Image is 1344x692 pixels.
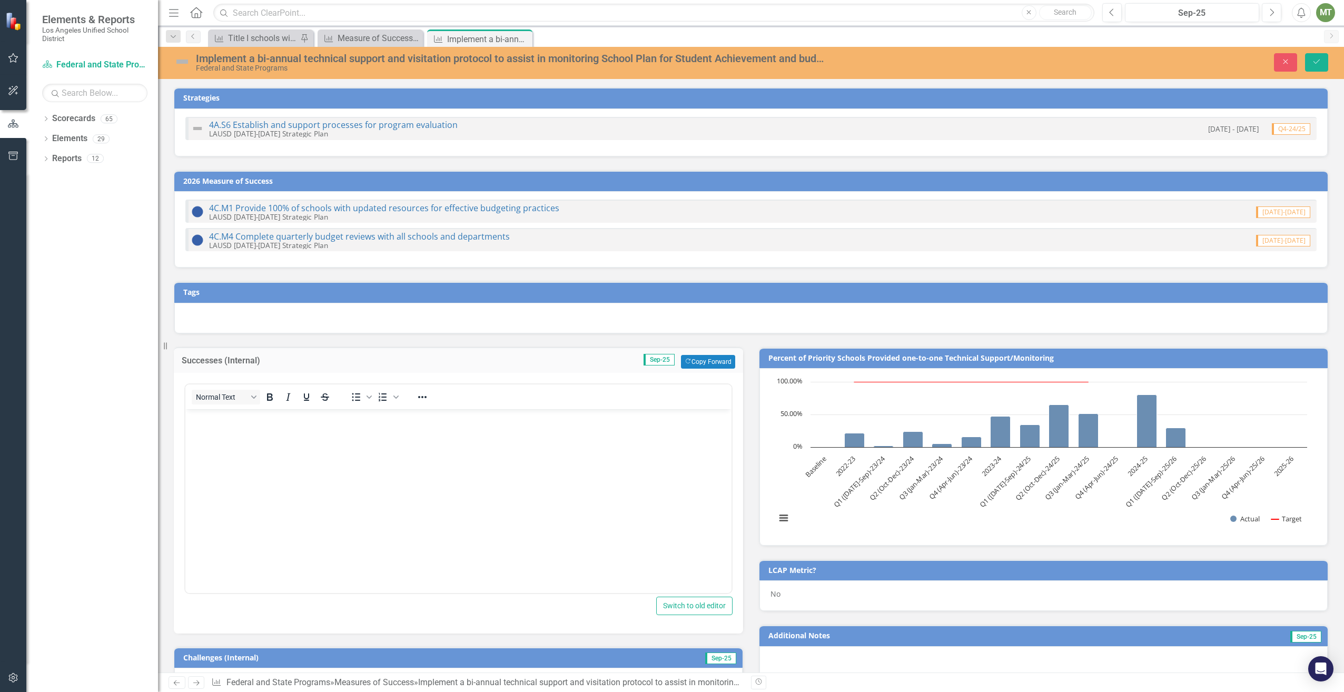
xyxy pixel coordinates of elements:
button: Search [1039,5,1092,20]
a: Measure of Success - Scorecard Report [320,32,420,45]
a: Scorecards [52,113,95,125]
span: Sep-25 [1290,631,1321,642]
div: Numbered list [374,390,400,404]
div: 29 [93,134,110,143]
button: Strikethrough [316,390,334,404]
path: 2024-25, 80.16. Actual. [1137,394,1157,447]
path: Q2 (Oct-Dec)-23/24, 24. Actual. [903,431,923,447]
button: Show Actual [1230,514,1260,523]
text: Q1 ([DATE]-Sep)-24/25 [977,454,1033,509]
text: 2024-25 [1125,454,1149,478]
iframe: Rich Text Area [185,409,732,593]
small: Los Angeles Unified School District [42,26,147,43]
path: Q1 (Jul-Sep)-25/26, 29.75. Actual. [1166,428,1186,447]
text: Q1 ([DATE]-Sep)-23/24 [832,453,887,509]
span: Search [1054,8,1076,16]
h3: Tags [183,288,1322,296]
button: Reveal or hide additional toolbar items [413,390,431,404]
a: Federal and State Programs [42,59,147,71]
div: Implement a bi-annual technical support and visitation protocol to assist in monitoring School Pl... [447,33,530,46]
a: Measures of Success [334,677,414,687]
button: Italic [279,390,297,404]
text: 0% [793,441,803,451]
a: Reports [52,153,82,165]
a: Federal and State Programs [226,677,330,687]
a: Title I schools will effectively expend at least 70% of the allocated Title I funds by end of SY. [211,32,298,45]
div: Implement a bi-annual technical support and visitation protocol to assist in monitoring School Pl... [196,53,829,64]
h3: LCAP Metric? [768,566,1322,574]
path: Q4 (Apr-Jun)-23/24, 16. Actual. [962,437,982,447]
input: Search Below... [42,84,147,102]
small: LAUSD [DATE]-[DATE] Strategic Plan [209,212,328,222]
div: Measure of Success - Scorecard Report [338,32,420,45]
text: Q4 (Apr-Jun)-25/26 [1219,454,1267,501]
text: Q2 (Oct-Dec)-23/24 [867,453,916,502]
text: 2025-26 [1272,454,1296,478]
path: 2023-24, 47. Actual. [991,416,1011,447]
text: 100.00% [777,376,803,385]
span: Elements & Reports [42,13,147,26]
button: Show Target [1271,514,1302,523]
h3: Additional Notes [768,631,1132,639]
div: 12 [87,154,104,163]
span: [DATE]-[DATE] [1256,235,1310,246]
span: Sep-25 [644,354,675,365]
text: Q3 (Jan-Mar)-24/25 [1043,454,1091,502]
a: 4C.M4 Complete quarterly budget reviews with all schools and departments [209,231,510,242]
path: Q3 (Jan-Mar)-23/24, 5. Actual. [932,443,952,447]
path: Q3 (Jan-Mar)-24/25, 51.23. Actual. [1079,413,1099,447]
button: Sep-25 [1125,3,1259,22]
span: Q4-24/25 [1272,123,1310,135]
img: Not Defined [174,53,191,70]
div: Sep-25 [1129,7,1256,19]
h3: Challenges (Internal) [183,654,571,661]
span: Sep-25 [705,653,736,664]
h3: Successes (Internal) [182,356,437,365]
text: Q2 (Oct-Dec)-25/26 [1160,454,1208,502]
button: Bold [261,390,279,404]
h3: Percent of Priority Schools Provided one-to-one Technical Support/Monitoring [768,354,1322,362]
button: MT [1316,3,1335,22]
small: LAUSD [DATE]-[DATE] Strategic Plan [209,128,328,139]
text: Baseline [803,454,828,479]
path: Q1 (Jul-Sep)-24/25, 33.88. Actual. [1020,424,1040,447]
svg: Interactive chart [770,377,1312,535]
span: Normal Text [196,393,248,401]
img: ClearPoint Strategy [5,12,24,31]
small: LAUSD [DATE]-[DATE] Strategic Plan [209,240,328,250]
text: Q4 (Apr-Jun)-24/25 [1073,454,1120,501]
button: Copy Forward [681,355,735,369]
a: 4A.S6 Establish and support processes for program evaluation [209,119,458,131]
h3: Strategies [183,94,1322,102]
a: Elements [52,133,87,145]
text: 2023-24 [980,453,1004,478]
div: Implement a bi-annual technical support and visitation protocol to assist in monitoring School Pl... [418,677,1052,687]
div: 65 [101,114,117,123]
text: 50.00% [780,409,803,418]
div: Chart. Highcharts interactive chart. [770,377,1317,535]
text: Q2 (Oct-Dec)-24/25 [1013,454,1062,502]
div: Bullet list [347,390,373,404]
text: Q1 ([DATE]-Sep)-25/26 [1123,454,1179,509]
button: View chart menu, Chart [776,511,791,526]
div: Title I schools will effectively expend at least 70% of the allocated Title I funds by end of SY. [228,32,298,45]
text: Q3 (Jan-Mar)-23/24 [897,453,945,502]
button: Switch to old editor [656,597,733,615]
button: Block Normal Text [192,390,260,404]
a: 4C.M1 Provide 100% of schools with updated resources for effective budgeting practices [209,202,559,214]
h3: 2026 Measure of Success [183,177,1322,185]
text: 2022-23 [834,454,857,478]
span: [DATE]-[DATE] [1256,206,1310,218]
img: Not Defined [191,122,204,135]
path: Q2 (Oct-Dec)-24/25, 65.28. Actual. [1049,404,1069,447]
small: [DATE] - [DATE] [1208,124,1259,134]
button: Underline [298,390,315,404]
img: At or Above Plan [191,205,204,218]
div: Open Intercom Messenger [1308,656,1333,681]
text: Q3 (Jan-Mar)-25/26 [1189,454,1237,502]
div: Federal and State Programs [196,64,829,72]
path: 2022-23, 21. Actual. [845,433,865,447]
input: Search ClearPoint... [213,4,1094,22]
text: Q4 (Apr-Jun)-23/24 [927,453,975,501]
